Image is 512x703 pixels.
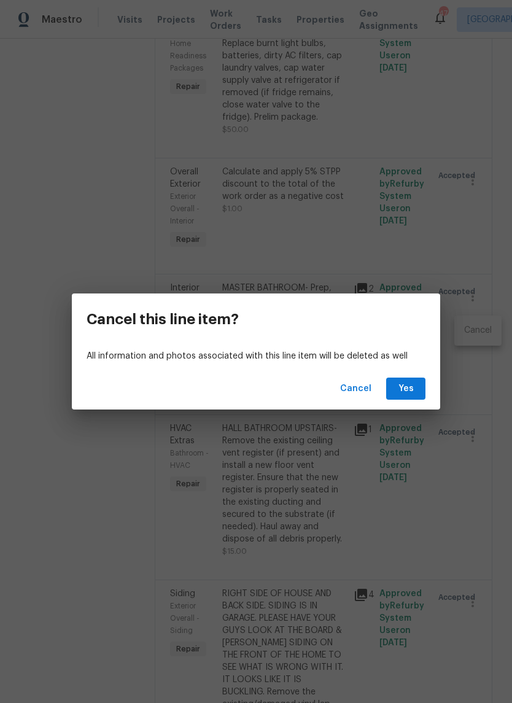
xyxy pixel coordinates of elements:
[340,381,371,397] span: Cancel
[396,381,416,397] span: Yes
[386,378,425,400] button: Yes
[87,311,239,328] h3: Cancel this line item?
[335,378,376,400] button: Cancel
[87,350,425,363] p: All information and photos associated with this line item will be deleted as well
